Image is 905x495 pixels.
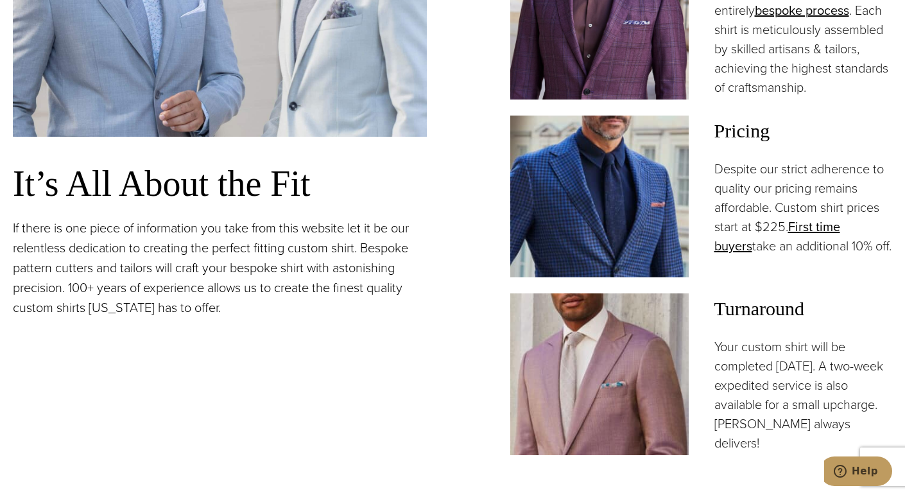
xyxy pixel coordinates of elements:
[510,293,689,455] img: Client in white custom dress shirt with off white tie and pink bespoke sportscoat.
[714,116,893,146] span: Pricing
[13,162,427,205] h3: It’s All About the Fit
[510,116,689,277] img: Client wearing navy custom dress shirt under custom tailored sportscoat.
[714,293,893,324] span: Turnaround
[824,456,892,489] iframe: Opens a widget where you can chat to one of our agents
[714,337,893,453] p: Your custom shirt will be completed [DATE]. A two-week expedited service is also available for a ...
[714,217,840,256] a: First time buyers
[13,218,427,318] p: If there is one piece of information you take from this website let it be our relentless dedicati...
[714,159,893,256] p: Despite our strict adherence to quality our pricing remains affordable. Custom shirt prices start...
[755,1,849,20] a: bespoke process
